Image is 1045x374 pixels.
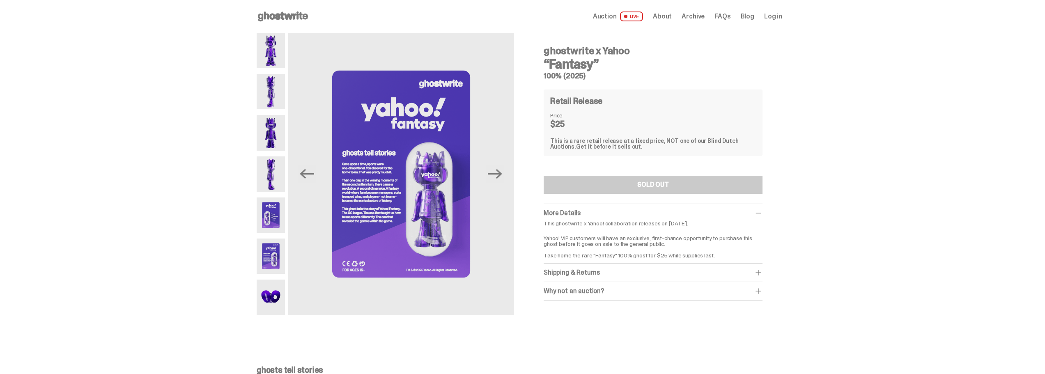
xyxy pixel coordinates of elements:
span: More Details [544,209,581,217]
img: Yahoo-HG---5.png [257,197,285,233]
div: Shipping & Returns [544,268,763,277]
img: Yahoo-HG---7.png [257,280,285,315]
p: ghosts tell stories [257,366,782,374]
a: Archive [682,13,705,20]
img: Yahoo-HG---4.png [257,156,285,192]
button: Previous [298,165,316,183]
div: Why not an auction? [544,287,763,295]
button: Next [486,165,504,183]
p: Yahoo! VIP customers will have an exclusive, first-chance opportunity to purchase this ghost befo... [544,229,763,258]
a: About [653,13,672,20]
img: Yahoo-HG---1.png [257,33,285,68]
img: Yahoo-HG---3.png [257,115,285,150]
span: Auction [593,13,617,20]
a: Auction LIVE [593,11,643,21]
p: This ghostwrite x Yahoo! collaboration releases on [DATE]. [544,220,763,226]
a: FAQs [714,13,730,20]
h5: 100% (2025) [544,72,763,80]
dt: Price [550,112,591,118]
img: Yahoo-HG---6.png [257,239,285,274]
button: SOLD OUT [544,176,763,194]
h4: Retail Release [550,97,602,105]
span: LIVE [620,11,643,21]
a: Log in [764,13,782,20]
img: Yahoo-HG---2.png [257,74,285,109]
a: Blog [741,13,754,20]
h3: “Fantasy” [544,57,763,71]
div: SOLD OUT [637,181,669,188]
h4: ghostwrite x Yahoo [544,46,763,56]
span: Get it before it sells out. [576,143,643,150]
dd: $25 [550,120,591,128]
img: Yahoo-HG---6.png [288,33,514,315]
div: This is a rare retail release at a fixed price, NOT one of our Blind Dutch Auctions. [550,138,756,149]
